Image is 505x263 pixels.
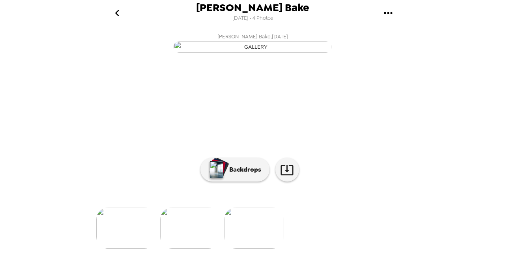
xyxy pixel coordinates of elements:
span: [PERSON_NAME] Bake , [DATE] [217,32,288,41]
img: gallery [174,41,331,53]
p: Backdrops [225,165,261,174]
button: Backdrops [200,158,269,182]
img: gallery [224,208,284,249]
img: gallery [96,208,156,249]
span: [PERSON_NAME] Bake [196,2,309,13]
img: gallery [160,208,220,249]
button: [PERSON_NAME] Bake,[DATE] [95,30,410,55]
span: [DATE] • 4 Photos [232,13,273,24]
